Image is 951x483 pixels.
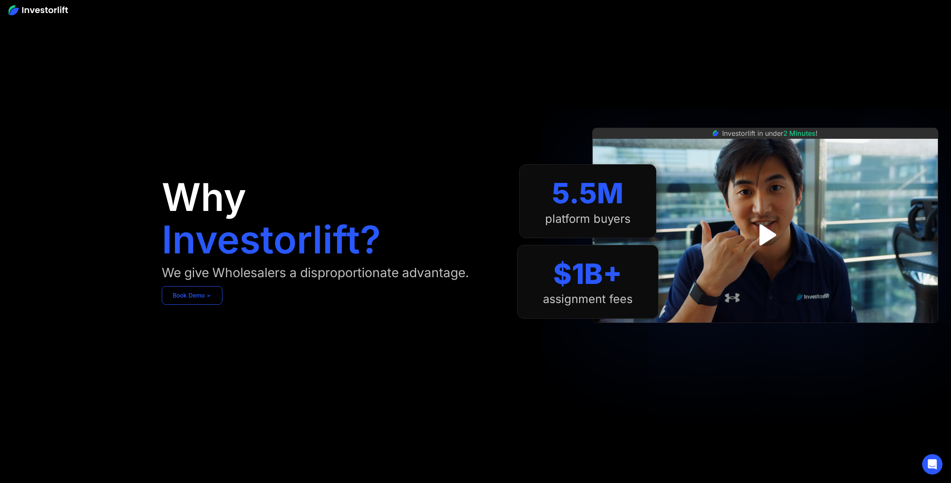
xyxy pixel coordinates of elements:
[162,266,469,279] div: We give Wholesalers a disproportionate advantage.
[701,327,829,337] iframe: Customer reviews powered by Trustpilot
[162,286,222,305] a: Book Demo ➢
[552,177,623,210] div: 5.5M
[543,292,633,306] div: assignment fees
[545,212,630,226] div: platform buyers
[162,221,381,259] h1: Investorlift?
[162,178,246,216] h1: Why
[922,454,943,475] div: Open Intercom Messenger
[746,216,784,254] a: open lightbox
[553,257,622,291] div: $1B+
[722,128,818,138] div: Investorlift in under !
[783,129,816,138] span: 2 Minutes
